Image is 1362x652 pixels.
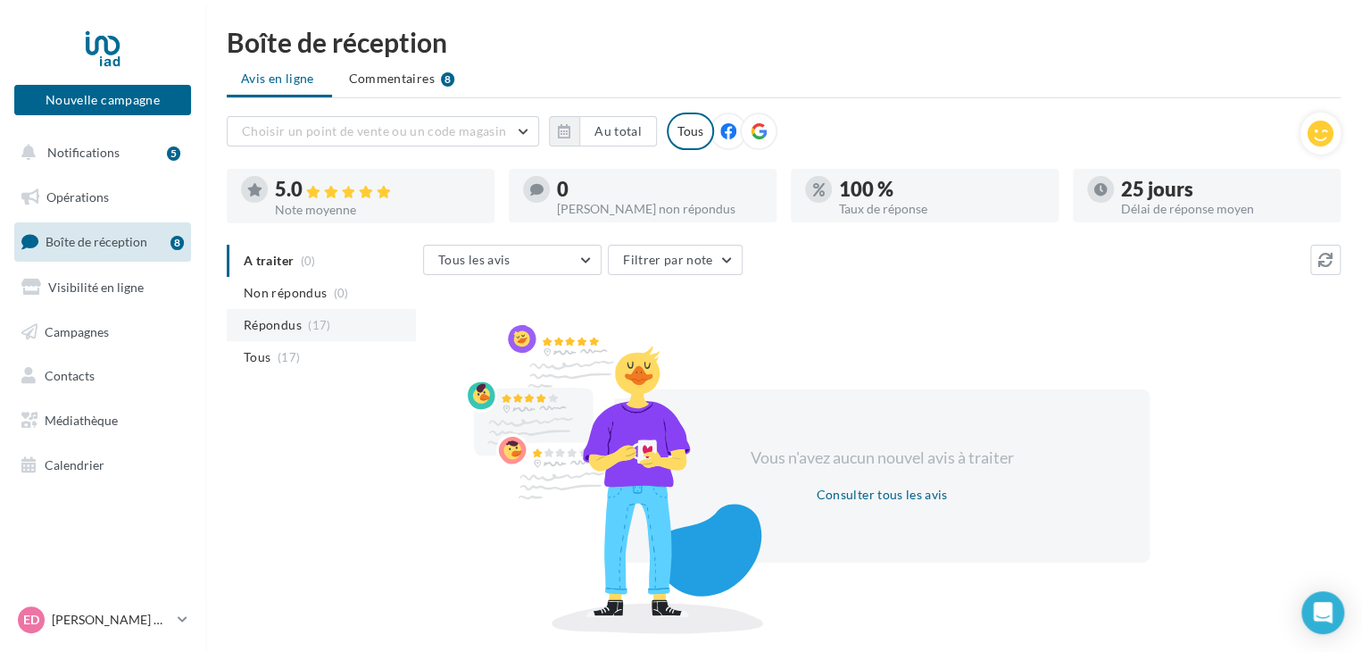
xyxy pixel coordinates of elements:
p: [PERSON_NAME] DI [PERSON_NAME] [52,611,170,629]
a: Contacts [11,357,195,395]
span: Campagnes [45,323,109,339]
button: Choisir un point de vente ou un code magasin [227,116,539,146]
span: Non répondus [244,284,327,302]
button: Notifications 5 [11,134,187,171]
div: Open Intercom Messenger [1301,591,1344,634]
span: Tous les avis [438,252,511,267]
span: Notifications [47,145,120,160]
span: Calendrier [45,457,104,472]
a: Campagnes [11,313,195,351]
span: ED [23,611,39,629]
div: 25 jours [1121,180,1326,199]
span: Boîte de réception [46,234,147,249]
button: Au total [579,116,657,146]
div: Vous n'avez aucun nouvel avis à traiter [728,447,1035,470]
div: 100 % [839,180,1044,199]
div: Délai de réponse moyen [1121,203,1326,215]
a: Calendrier [11,447,195,484]
div: 5.0 [275,180,480,200]
span: Tous [244,348,270,366]
div: 5 [167,146,180,161]
span: Contacts [45,368,95,383]
span: (17) [278,350,300,364]
span: Visibilité en ligne [48,280,144,295]
div: Tous [667,113,714,150]
div: Boîte de réception [227,29,1341,55]
button: Nouvelle campagne [14,85,191,115]
a: Boîte de réception8 [11,222,195,261]
div: 0 [557,180,762,199]
span: Commentaires [349,70,435,88]
a: Visibilité en ligne [11,269,195,306]
button: Filtrer par note [608,245,743,275]
a: Opérations [11,179,195,216]
button: Tous les avis [423,245,602,275]
div: Note moyenne [275,204,480,216]
button: Consulter tous les avis [809,484,954,506]
div: [PERSON_NAME] non répondus [557,203,762,215]
button: Au total [549,116,657,146]
div: 8 [170,236,184,250]
div: 8 [441,72,454,87]
span: Choisir un point de vente ou un code magasin [242,123,506,138]
span: Opérations [46,189,109,205]
span: (0) [334,286,349,300]
a: ED [PERSON_NAME] DI [PERSON_NAME] [14,603,191,637]
span: Médiathèque [45,413,118,428]
a: Médiathèque [11,402,195,439]
div: Taux de réponse [839,203,1044,215]
span: Répondus [244,316,302,334]
span: (17) [308,318,330,332]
